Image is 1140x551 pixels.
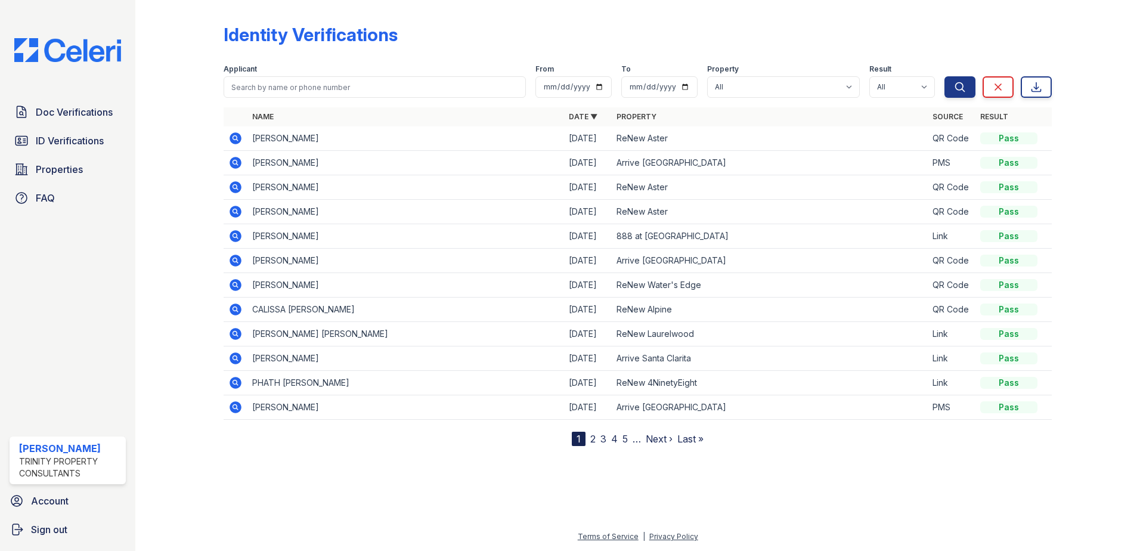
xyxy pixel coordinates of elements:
[247,395,564,420] td: [PERSON_NAME]
[564,371,612,395] td: [DATE]
[564,395,612,420] td: [DATE]
[224,24,398,45] div: Identity Verifications
[31,522,67,537] span: Sign out
[564,151,612,175] td: [DATE]
[980,230,1037,242] div: Pass
[19,441,121,456] div: [PERSON_NAME]
[564,322,612,346] td: [DATE]
[564,126,612,151] td: [DATE]
[590,433,596,445] a: 2
[677,433,704,445] a: Last »
[928,175,975,200] td: QR Code
[612,346,928,371] td: Arrive Santa Clarita
[252,112,274,121] a: Name
[611,433,618,445] a: 4
[612,175,928,200] td: ReNew Aster
[980,279,1037,291] div: Pass
[36,191,55,205] span: FAQ
[10,186,126,210] a: FAQ
[980,181,1037,193] div: Pass
[247,151,564,175] td: [PERSON_NAME]
[19,456,121,479] div: Trinity Property Consultants
[928,298,975,322] td: QR Code
[612,249,928,273] td: Arrive [GEOGRAPHIC_DATA]
[928,371,975,395] td: Link
[980,206,1037,218] div: Pass
[564,175,612,200] td: [DATE]
[633,432,641,446] span: …
[980,377,1037,389] div: Pass
[600,433,606,445] a: 3
[612,395,928,420] td: Arrive [GEOGRAPHIC_DATA]
[224,64,257,74] label: Applicant
[247,273,564,298] td: [PERSON_NAME]
[5,489,131,513] a: Account
[928,273,975,298] td: QR Code
[564,224,612,249] td: [DATE]
[612,371,928,395] td: ReNew 4NinetyEight
[247,346,564,371] td: [PERSON_NAME]
[578,532,639,541] a: Terms of Service
[980,157,1037,169] div: Pass
[980,304,1037,315] div: Pass
[928,200,975,224] td: QR Code
[643,532,645,541] div: |
[36,134,104,148] span: ID Verifications
[612,322,928,346] td: ReNew Laurelwood
[980,132,1037,144] div: Pass
[622,433,628,445] a: 5
[5,38,131,62] img: CE_Logo_Blue-a8612792a0a2168367f1c8372b55b34899dd931a85d93a1a3d3e32e68fde9ad4.png
[612,298,928,322] td: ReNew Alpine
[247,224,564,249] td: [PERSON_NAME]
[247,200,564,224] td: [PERSON_NAME]
[621,64,631,74] label: To
[646,433,673,445] a: Next ›
[569,112,597,121] a: Date ▼
[564,249,612,273] td: [DATE]
[649,532,698,541] a: Privacy Policy
[10,157,126,181] a: Properties
[928,249,975,273] td: QR Code
[980,255,1037,267] div: Pass
[564,346,612,371] td: [DATE]
[980,328,1037,340] div: Pass
[980,401,1037,413] div: Pass
[247,126,564,151] td: [PERSON_NAME]
[36,105,113,119] span: Doc Verifications
[928,346,975,371] td: Link
[933,112,963,121] a: Source
[612,273,928,298] td: ReNew Water's Edge
[928,126,975,151] td: QR Code
[928,322,975,346] td: Link
[980,112,1008,121] a: Result
[36,162,83,177] span: Properties
[928,224,975,249] td: Link
[31,494,69,508] span: Account
[564,200,612,224] td: [DATE]
[247,175,564,200] td: [PERSON_NAME]
[572,432,586,446] div: 1
[612,200,928,224] td: ReNew Aster
[612,126,928,151] td: ReNew Aster
[247,298,564,322] td: CALISSA [PERSON_NAME]
[980,352,1037,364] div: Pass
[5,518,131,541] a: Sign out
[247,371,564,395] td: PHATH [PERSON_NAME]
[247,249,564,273] td: [PERSON_NAME]
[535,64,554,74] label: From
[612,224,928,249] td: 888 at [GEOGRAPHIC_DATA]
[707,64,739,74] label: Property
[224,76,526,98] input: Search by name or phone number
[617,112,656,121] a: Property
[928,395,975,420] td: PMS
[10,129,126,153] a: ID Verifications
[247,322,564,346] td: [PERSON_NAME] [PERSON_NAME]
[928,151,975,175] td: PMS
[10,100,126,124] a: Doc Verifications
[869,64,891,74] label: Result
[612,151,928,175] td: Arrive [GEOGRAPHIC_DATA]
[564,298,612,322] td: [DATE]
[564,273,612,298] td: [DATE]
